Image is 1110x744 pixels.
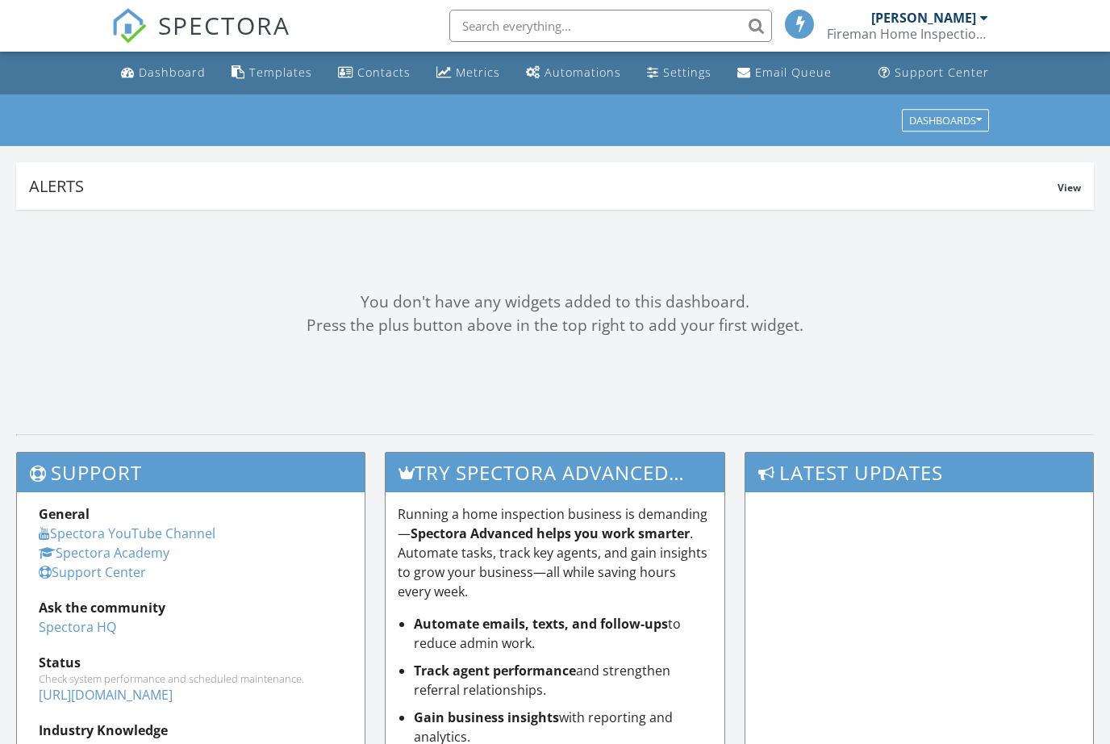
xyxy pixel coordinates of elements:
a: Spectora Academy [39,544,169,562]
li: to reduce admin work. [414,614,711,653]
div: Metrics [456,65,500,80]
div: Templates [249,65,312,80]
strong: Automate emails, texts, and follow-ups [414,615,668,633]
div: Ask the community [39,598,343,617]
p: Running a home inspection business is demanding— . Automate tasks, track key agents, and gain ins... [398,504,711,601]
div: Press the plus button above in the top right to add your first widget. [16,314,1094,337]
a: Spectora YouTube Channel [39,525,215,542]
strong: Track agent performance [414,662,576,679]
a: Spectora HQ [39,618,116,636]
div: [PERSON_NAME] [871,10,976,26]
strong: Gain business insights [414,708,559,726]
a: Templates [225,58,319,88]
div: Email Queue [755,65,832,80]
a: Dashboard [115,58,212,88]
span: View [1058,181,1081,194]
div: Contacts [357,65,411,80]
div: Check system performance and scheduled maintenance. [39,672,343,685]
a: Email Queue [731,58,838,88]
a: SPECTORA [111,22,290,56]
button: Dashboards [902,109,989,132]
div: Settings [663,65,711,80]
img: The Best Home Inspection Software - Spectora [111,8,147,44]
a: Contacts [332,58,417,88]
strong: Spectora Advanced helps you work smarter [411,525,690,542]
div: Status [39,653,343,672]
li: and strengthen referral relationships. [414,661,711,700]
div: Dashboards [909,115,982,126]
div: You don't have any widgets added to this dashboard. [16,290,1094,314]
a: [URL][DOMAIN_NAME] [39,686,173,704]
div: Alerts [29,175,1058,197]
h3: Support [17,453,365,492]
h3: Try spectora advanced [DATE] [386,453,724,492]
a: Metrics [430,58,507,88]
input: Search everything... [449,10,772,42]
strong: General [39,505,90,523]
div: Fireman Home Inspections [827,26,988,42]
div: Automations [545,65,621,80]
div: Dashboard [139,65,206,80]
a: Automations (Basic) [520,58,628,88]
a: Settings [641,58,718,88]
a: Support Center [872,58,995,88]
a: Support Center [39,563,146,581]
h3: Latest Updates [745,453,1093,492]
div: Industry Knowledge [39,721,343,740]
div: Support Center [895,65,989,80]
span: SPECTORA [158,8,290,42]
